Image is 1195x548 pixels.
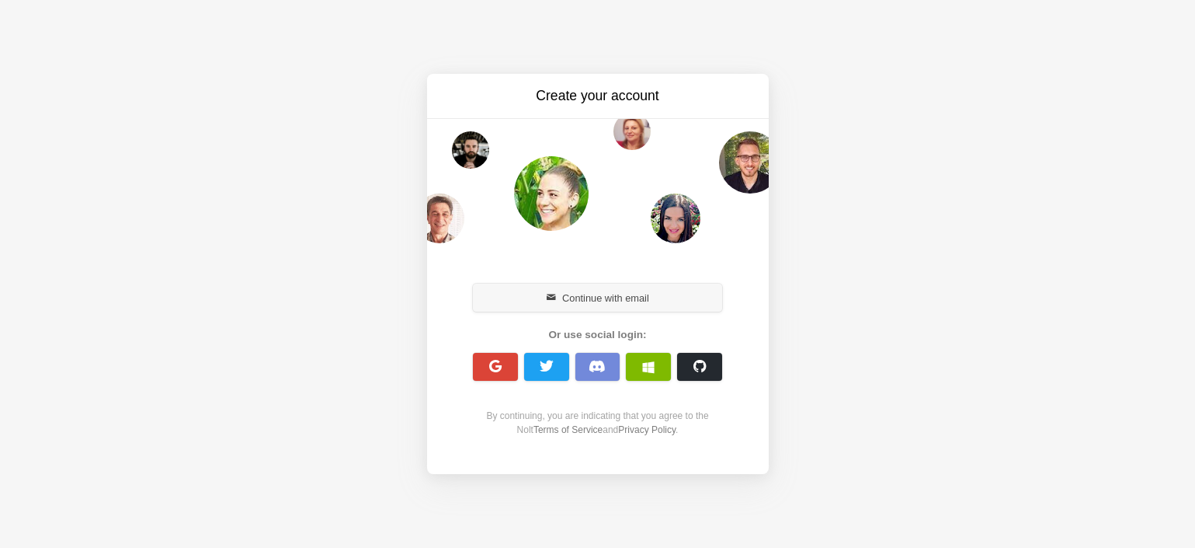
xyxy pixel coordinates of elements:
h3: Create your account [467,86,728,106]
a: Terms of Service [533,424,603,435]
div: Or use social login: [464,327,731,343]
div: By continuing, you are indicating that you agree to the Nolt and . [464,409,731,437]
a: Privacy Policy [618,424,676,435]
button: Continue with email [473,284,723,312]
